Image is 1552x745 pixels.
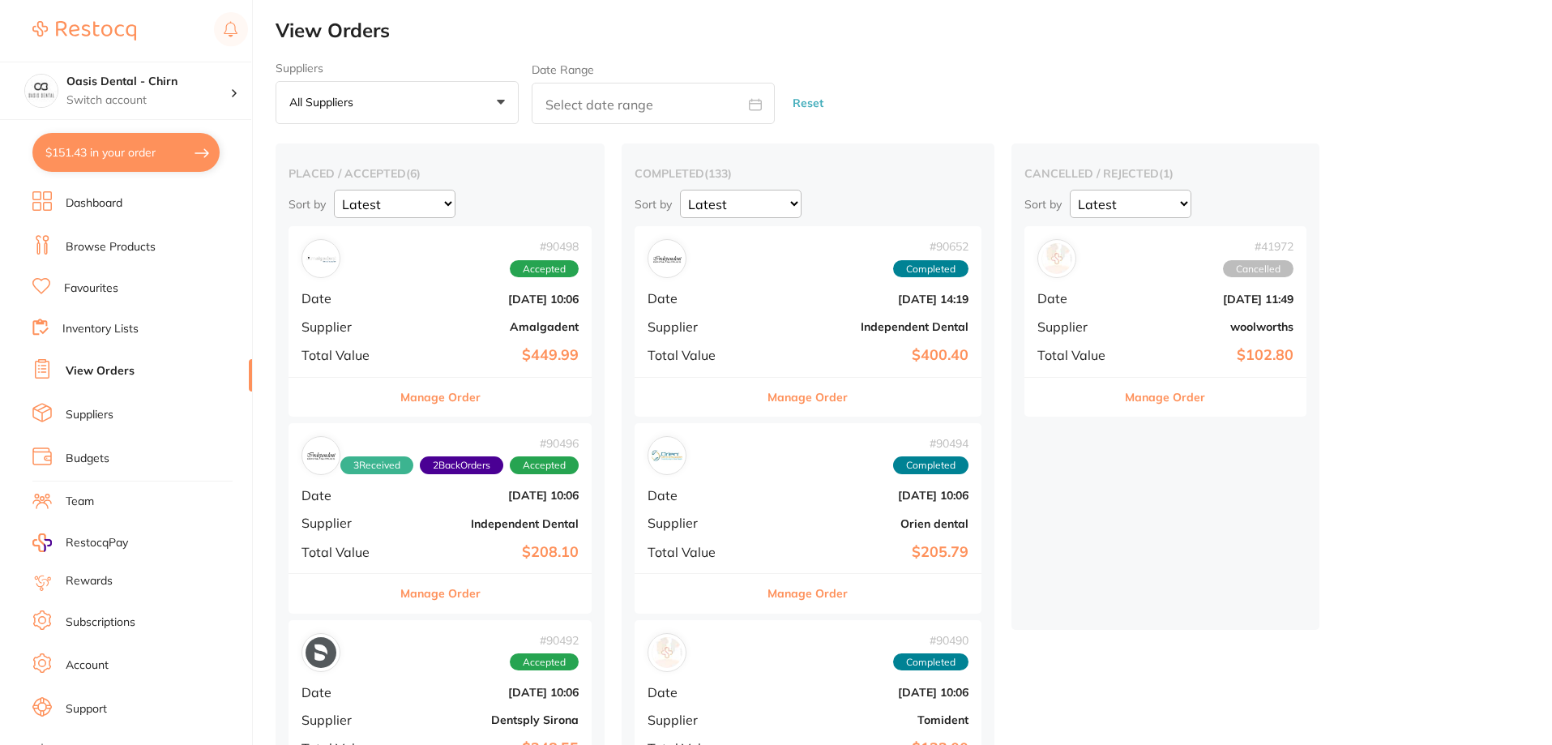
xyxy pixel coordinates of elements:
h2: completed ( 133 ) [635,166,981,181]
img: Orien dental [652,440,682,471]
b: [DATE] 10:06 [763,489,968,502]
button: Reset [788,82,828,125]
span: # 41972 [1223,240,1293,253]
b: $208.10 [403,544,579,561]
a: Account [66,657,109,674]
a: Favourites [64,280,118,297]
div: Amalgadent#90498AcceptedDate[DATE] 10:06SupplierAmalgadentTotal Value$449.99Manage Order [289,226,592,417]
a: RestocqPay [32,533,128,552]
span: Accepted [510,456,579,474]
img: RestocqPay [32,533,52,552]
span: Date [1037,291,1118,306]
span: Cancelled [1223,260,1293,278]
span: Date [648,291,750,306]
button: Manage Order [1125,378,1205,417]
b: [DATE] 10:06 [403,489,579,502]
img: Restocq Logo [32,21,136,41]
b: Dentsply Sirona [403,713,579,726]
span: Accepted [510,260,579,278]
span: Supplier [301,319,390,334]
span: Date [648,685,750,700]
span: Completed [893,456,968,474]
span: Supplier [301,516,390,530]
a: Team [66,494,94,510]
span: Total Value [301,545,390,559]
img: Tomident [652,637,682,668]
span: Date [301,685,390,700]
p: Sort by [1024,197,1062,212]
b: $205.79 [763,544,968,561]
span: Supplier [648,319,750,334]
span: Back orders [420,456,503,474]
img: Amalgadent [306,243,336,274]
span: # 90496 [340,437,579,450]
label: Suppliers [276,62,519,75]
span: Supplier [648,713,750,727]
b: [DATE] 10:06 [763,686,968,699]
span: Total Value [1037,348,1118,362]
a: Support [66,701,107,717]
span: Received [340,456,413,474]
span: # 90490 [893,634,968,647]
p: Sort by [289,197,326,212]
div: Independent Dental#904963Received2BackOrdersAcceptedDate[DATE] 10:06SupplierIndependent DentalTot... [289,423,592,614]
a: Suppliers [66,407,113,423]
span: Completed [893,653,968,671]
a: Budgets [66,451,109,467]
h4: Oasis Dental - Chirn [66,74,230,90]
img: Oasis Dental - Chirn [25,75,58,107]
span: Total Value [301,348,390,362]
button: Manage Order [767,574,848,613]
span: RestocqPay [66,535,128,551]
span: Total Value [648,348,750,362]
span: Supplier [1037,319,1118,334]
p: All suppliers [289,95,360,109]
label: Date Range [532,63,594,76]
button: Manage Order [400,378,481,417]
span: Date [301,488,390,503]
input: Select date range [532,83,775,124]
h2: placed / accepted ( 6 ) [289,166,592,181]
b: $449.99 [403,347,579,364]
img: Independent Dental [306,440,336,471]
a: View Orders [66,363,135,379]
button: All suppliers [276,81,519,125]
button: $151.43 in your order [32,133,220,172]
span: Total Value [648,545,750,559]
img: woolworths [1041,243,1072,274]
b: [DATE] 10:06 [403,686,579,699]
a: Dashboard [66,195,122,212]
b: Amalgadent [403,320,579,333]
span: Supplier [648,516,750,530]
a: Inventory Lists [62,321,139,337]
b: [DATE] 11:49 [1131,293,1293,306]
button: Manage Order [400,574,481,613]
button: Manage Order [767,378,848,417]
span: Date [301,291,390,306]
h2: View Orders [276,19,1552,42]
p: Sort by [635,197,672,212]
a: Rewards [66,573,113,589]
span: Supplier [301,713,390,727]
span: Date [648,488,750,503]
p: Switch account [66,92,230,109]
span: # 90494 [893,437,968,450]
span: # 90498 [510,240,579,253]
span: Completed [893,260,968,278]
b: Tomident [763,713,968,726]
a: Restocq Logo [32,12,136,49]
a: Browse Products [66,239,156,255]
b: Independent Dental [763,320,968,333]
b: $400.40 [763,347,968,364]
b: Independent Dental [403,517,579,530]
b: woolworths [1131,320,1293,333]
b: Orien dental [763,517,968,530]
span: # 90492 [510,634,579,647]
span: # 90652 [893,240,968,253]
b: $102.80 [1131,347,1293,364]
h2: cancelled / rejected ( 1 ) [1024,166,1306,181]
img: Independent Dental [652,243,682,274]
b: [DATE] 10:06 [403,293,579,306]
img: Dentsply Sirona [306,637,336,668]
b: [DATE] 14:19 [763,293,968,306]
